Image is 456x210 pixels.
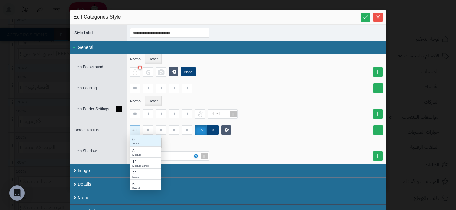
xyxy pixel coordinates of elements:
div: 8 [132,148,159,154]
li: Hover [145,54,161,64]
div: grid [130,135,161,190]
div: Image [70,164,386,177]
div: Round [132,186,159,190]
div: Medium Large [130,157,161,168]
span: Edit Categories Style [73,14,121,21]
div: Small [130,135,161,146]
label: px [195,125,207,135]
div: Medium [132,153,159,157]
div: 0 [132,137,159,142]
span: Border Radius [74,128,99,132]
li: Normal [127,54,145,64]
div: General [70,41,386,54]
li: Hover [145,96,161,106]
div: Open Intercom Messenger [9,185,25,201]
div: Small [132,142,159,146]
div: Medium Large [132,164,159,168]
div: 20 [132,170,159,176]
div: ALL [130,126,139,135]
li: Normal [127,96,145,106]
span: Style Label [74,31,93,35]
button: Close [373,13,383,22]
label: None [181,67,196,76]
div: Large [130,168,161,179]
div: Round [130,179,161,190]
span: Inherit [210,112,221,116]
div: Name [70,191,386,205]
span: Item Border Settings [74,107,109,111]
div: Medium [130,146,161,157]
span: Item Padding [74,86,97,90]
div: 50 [132,181,159,187]
div: 10 [132,159,159,165]
span: Item Shadow [74,149,97,153]
div: Large [132,175,159,179]
label: % [207,125,219,135]
div: Details [70,177,386,191]
span: Item Background [74,65,103,69]
li: Normal [127,138,145,148]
